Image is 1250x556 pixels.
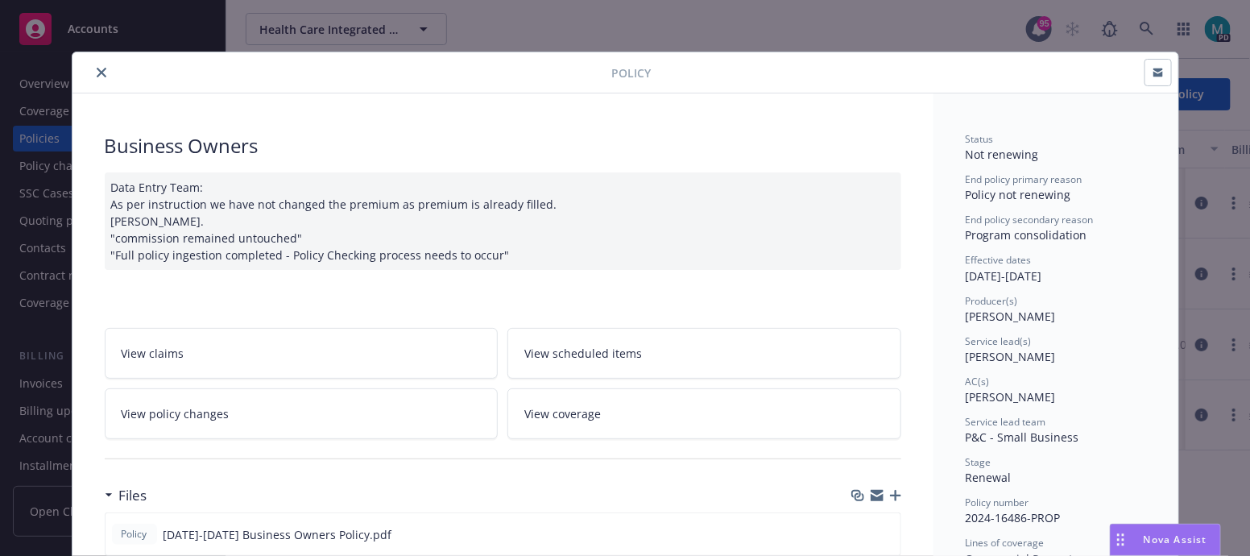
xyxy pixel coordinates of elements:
div: Data Entry Team: As per instruction we have not changed the premium as premium is already filled.... [105,172,901,270]
div: [DATE] - [DATE] [966,253,1146,284]
span: Renewal [966,470,1012,485]
span: Policy number [966,496,1029,509]
a: View claims [105,328,499,379]
span: Not renewing [966,147,1039,162]
span: AC(s) [966,375,990,388]
span: Producer(s) [966,294,1018,308]
span: [DATE]-[DATE] Business Owners Policy.pdf [163,526,392,543]
span: Policy [612,64,652,81]
button: close [92,63,111,82]
span: Stage [966,455,991,469]
span: Program consolidation [966,227,1087,243]
button: Nova Assist [1110,524,1221,556]
span: View coverage [524,405,601,422]
span: View claims [122,345,184,362]
div: Files [105,485,147,506]
h3: Files [119,485,147,506]
button: preview file [880,526,894,543]
a: View coverage [507,388,901,439]
span: Status [966,132,994,146]
a: View policy changes [105,388,499,439]
span: [PERSON_NAME] [966,349,1056,364]
span: Service lead team [966,415,1046,429]
span: Service lead(s) [966,334,1032,348]
span: Lines of coverage [966,536,1045,550]
span: [PERSON_NAME] [966,309,1056,324]
span: End policy primary reason [966,172,1082,186]
span: View policy changes [122,405,230,422]
span: View scheduled items [524,345,642,362]
span: [PERSON_NAME] [966,389,1056,405]
div: Drag to move [1111,525,1131,555]
span: 2024-16486-PROP [966,510,1061,525]
span: Effective dates [966,253,1032,267]
span: Policy [118,527,151,541]
span: Nova Assist [1144,533,1207,546]
span: Policy not renewing [966,187,1071,202]
span: P&C - Small Business [966,429,1079,445]
div: Business Owners [105,132,901,160]
button: download file [854,526,867,543]
span: End policy secondary reason [966,213,1094,226]
a: View scheduled items [507,328,901,379]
